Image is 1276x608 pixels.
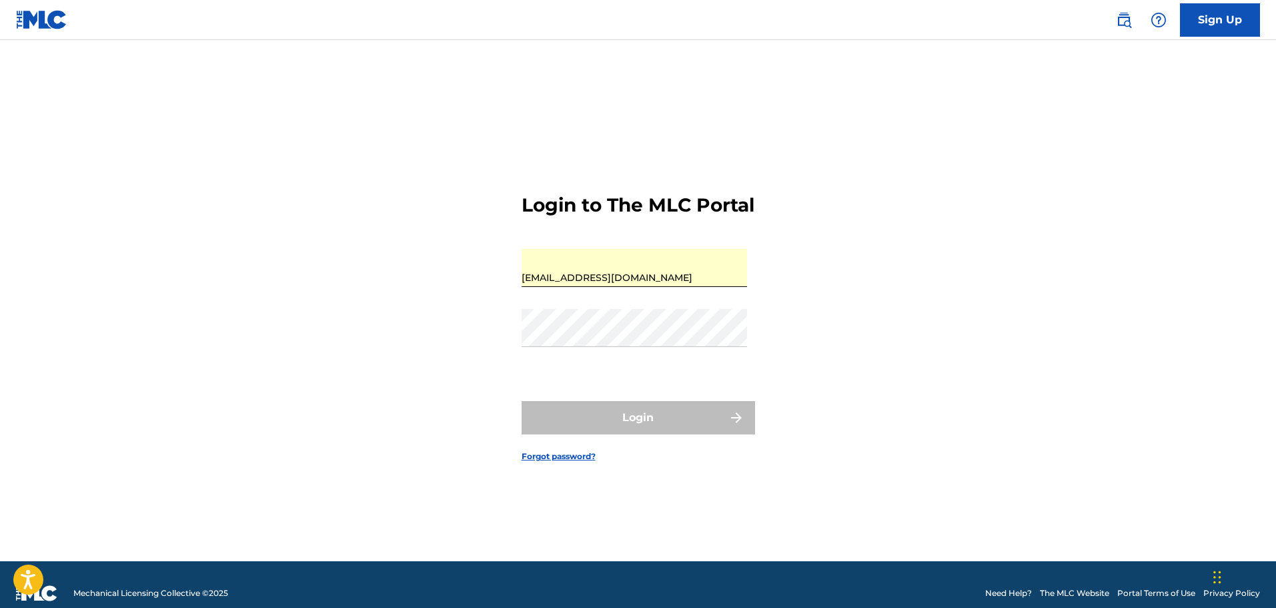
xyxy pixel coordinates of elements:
[1040,587,1109,599] a: The MLC Website
[1111,7,1137,33] a: Public Search
[16,585,57,601] img: logo
[1180,3,1260,37] a: Sign Up
[1117,587,1195,599] a: Portal Terms of Use
[73,587,228,599] span: Mechanical Licensing Collective © 2025
[16,10,67,29] img: MLC Logo
[985,587,1032,599] a: Need Help?
[1213,557,1221,597] div: Drag
[522,450,596,463] a: Forgot password?
[1145,7,1172,33] div: Help
[1116,12,1132,28] img: search
[522,194,754,217] h3: Login to The MLC Portal
[1151,12,1167,28] img: help
[1209,544,1276,608] iframe: Chat Widget
[1203,587,1260,599] a: Privacy Policy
